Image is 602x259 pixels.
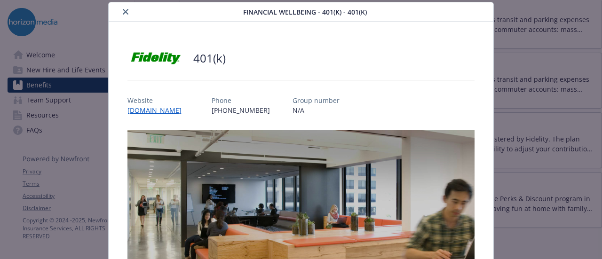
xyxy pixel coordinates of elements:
button: close [120,6,131,17]
p: N/A [293,105,340,115]
h2: 401(k) [193,50,226,66]
p: Group number [293,95,340,105]
span: Financial Wellbeing - 401(k) - 401(k) [243,7,367,17]
p: [PHONE_NUMBER] [212,105,270,115]
a: [DOMAIN_NAME] [127,106,189,115]
img: Fidelity Investments [127,44,184,72]
p: Phone [212,95,270,105]
p: Website [127,95,189,105]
